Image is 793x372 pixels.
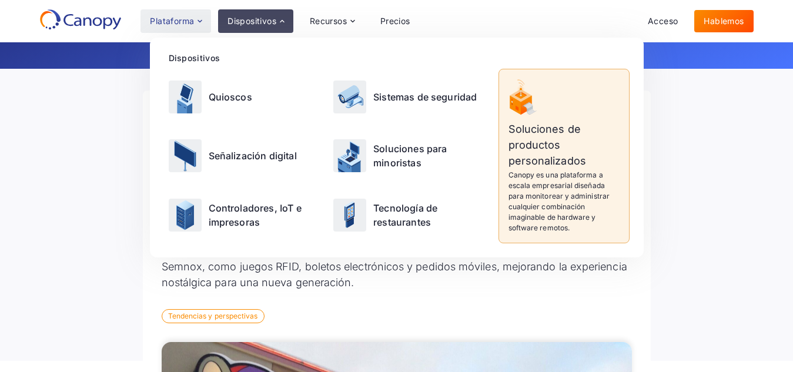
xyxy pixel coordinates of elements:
font: Dispositivos [169,53,220,63]
font: Señalización digital [209,150,297,162]
font: Plataforma [150,16,194,26]
a: Tecnología de restaurantes [329,187,491,243]
a: Hablemos [694,10,753,32]
font: Acceso [648,16,678,26]
font: Dispositivos [227,16,276,26]
div: Dispositivos [218,9,293,33]
a: Precios [371,10,420,32]
font: Tendencias y perspectivas [168,311,258,320]
a: Señalización digital [164,128,327,184]
font: Descubra cómo [PERSON_NAME] Cheese se modernizó con tecnología conectada de Semnox, como juegos R... [162,244,627,289]
div: Recursos [300,9,364,33]
font: Precios [380,16,410,26]
a: Acceso [638,10,687,32]
a: Sistemas de seguridad [329,69,491,125]
font: Sistemas de seguridad [373,91,477,103]
nav: Dispositivos [150,38,644,257]
font: Recursos [310,16,347,26]
a: Controladores, IoT e impresoras [164,187,327,243]
font: Soluciones para minoristas [373,143,447,169]
a: Soluciones para minoristas [329,128,491,184]
font: Quioscos [209,91,252,103]
font: Hablemos [704,16,744,26]
font: Tecnología de restaurantes [373,202,437,228]
div: Plataforma [140,9,211,33]
font: Soluciones de productos personalizados [508,123,586,167]
a: Quioscos [164,69,327,125]
font: Canopy es una plataforma a escala empresarial diseñada para monitorear y administrar cualquier co... [508,170,610,232]
a: Soluciones de productos personalizadosCanopy es una plataforma a escala empresarial diseñada para... [498,69,630,243]
font: Controladores, IoT e impresoras [209,202,302,228]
